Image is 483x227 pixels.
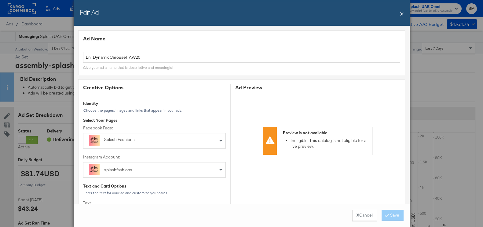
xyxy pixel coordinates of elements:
[291,138,369,149] li: Ineligible: This catalog is not eligible for a live preview.
[83,52,400,63] input: Name your ad ...
[357,212,359,218] strong: X
[83,183,226,189] div: Text and Card Options
[352,210,377,221] button: XCancel
[104,137,178,143] div: Splash Fashions
[83,108,226,113] div: Choose the pages, images and links that appear in your ads.
[83,154,226,160] label: Instagram Account:
[83,35,400,42] div: Ad Name
[83,191,226,195] div: Enter the text for your ad and customize your cards.
[83,65,173,70] div: Give your ad a name that is descriptive and meaningful
[235,84,400,91] div: Ad Preview
[104,167,132,173] div: splashfashions
[83,200,226,206] label: Text:
[283,130,369,136] div: Preview is not available
[83,125,226,131] label: Facebook Page:
[83,84,226,91] div: Creative Options
[400,8,404,20] button: X
[83,101,226,106] div: Identity
[80,8,99,17] h2: Edit Ad
[83,117,226,123] div: Select Your Pages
